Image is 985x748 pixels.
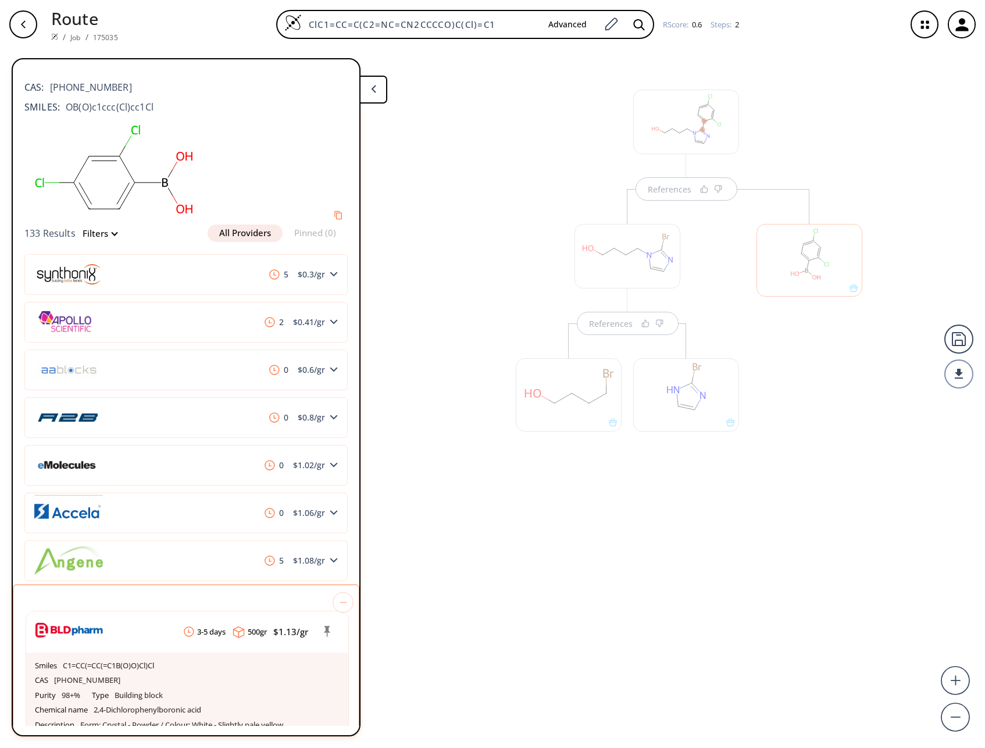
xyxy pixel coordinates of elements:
span: $ 0.6 /gr [293,366,330,374]
a: Job [70,33,80,42]
img: clock [269,412,280,423]
img: apollo-scientific [34,303,103,341]
a: 175035 [93,33,118,42]
img: bld-pharma [35,611,104,649]
img: emolecules [34,446,103,484]
span: 0.6 [690,19,702,30]
img: synthonix [34,263,103,285]
span: $ 1.08 /gr [288,557,330,565]
span: [PHONE_NUMBER] [44,80,132,94]
span: $ 1.06 /gr [288,509,330,517]
p: [PHONE_NUMBER] [54,676,120,685]
span: 5 [260,555,288,566]
p: Route [51,6,118,31]
h6: Type [92,691,115,700]
img: clock [265,508,275,518]
p: 2,4-Dichlorophenylboronic acid [94,706,201,715]
span: 2 [260,317,288,327]
b: CAS: [24,80,44,94]
span: $ 1.02 /gr [288,461,330,469]
img: clock [269,269,280,280]
h6: Chemical name [35,706,94,715]
button: Filters [76,229,117,238]
b: SMILES: [24,100,60,114]
p: 98+% [62,691,80,700]
h6: CAS [35,676,54,685]
span: 0 [260,508,288,518]
span: 0 [265,412,293,423]
p: Form: Crystal - Powder / Colour: White - Slightly pale yellow [80,721,283,730]
h6: Smiles [35,661,63,671]
img: clock [265,460,275,471]
svg: OB(O)c1ccc(Cl)cc1Cl [24,114,205,225]
span: 3-5 days [180,626,229,637]
button: Pinned (0) [283,225,348,242]
img: clock [265,317,275,327]
input: Enter SMILES [302,19,539,30]
li: / [85,31,88,43]
img: Logo Spaya [284,14,302,31]
img: clock [265,555,275,566]
span: OB(O)c1ccc(Cl)cc1Cl [60,100,154,114]
span: $ 0.8 /gr [293,414,330,422]
span: $ 1.13 /gr [270,628,314,636]
div: Steps : [711,21,739,29]
a: bld-pharmaclock3-5 dayspackaging500gr$1.13/grSmilesC1=CC(=CC(=C1B(O)O)Cl)ClCAS[PHONE_NUMBER]Purit... [26,611,348,742]
img: aa-blocks [34,352,103,387]
h6: Description [35,721,80,730]
p: C1=CC(=CC(=C1B(O)O)Cl)Cl [63,661,154,671]
span: 0 [265,365,293,375]
span: 5 [265,269,293,280]
h6: Purity [35,691,62,700]
span: 133 Results [24,227,76,240]
img: angene-chemical [34,543,103,578]
button: Copy to clipboard [329,206,348,225]
div: RScore : [663,21,702,29]
img: a2b-chem [34,398,103,436]
button: All Providers [208,225,283,242]
img: Spaya logo [51,33,58,40]
li: / [63,31,66,43]
img: clock [269,365,280,375]
span: 0 [260,460,288,471]
p: Building block [115,691,163,700]
span: $ 0.41 /gr [288,318,330,326]
img: packaging [233,626,245,638]
button: Advanced [539,14,596,35]
span: 2 [733,19,739,30]
span: 500 gr [229,626,270,638]
img: accela-chembio [34,495,103,531]
img: clock [184,626,194,637]
span: $ 0.3 /gr [293,270,330,279]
